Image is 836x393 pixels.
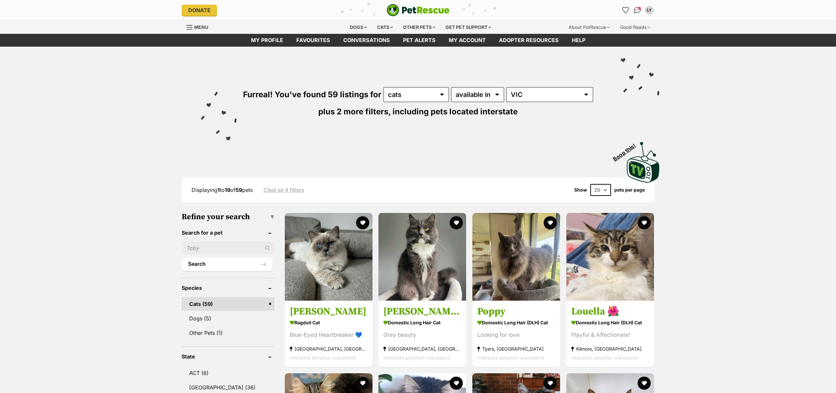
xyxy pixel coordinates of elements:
header: Search for a pet [182,230,274,236]
a: Poppy Domestic Long Hair (DLH) Cat Looking for love Tyers, [GEOGRAPHIC_DATA] Interstate adoption ... [472,300,560,367]
a: Donate [182,5,217,16]
div: Looking for love [477,331,555,339]
img: Rosie ** 2nd Chance Cat Rescue** - Domestic Long Hair Cat [378,213,466,301]
strong: 1 [217,187,220,193]
span: Furreal! You've found 59 listings for [243,90,381,99]
span: Show [574,187,587,193]
strong: [GEOGRAPHIC_DATA], [GEOGRAPHIC_DATA] [383,344,461,353]
button: favourite [544,216,557,229]
div: LY [646,7,653,13]
input: Toby [182,242,274,254]
div: About PetRescue [564,21,614,34]
div: Cats [373,21,397,34]
button: favourite [638,377,651,390]
button: favourite [450,216,463,229]
strong: [GEOGRAPHIC_DATA], [GEOGRAPHIC_DATA] [290,344,368,353]
a: Favourites [621,5,631,15]
a: Dogs (5) [182,312,274,325]
a: [PERSON_NAME] ** 2nd Chance Cat Rescue** Domestic Long Hair Cat Grey beauty [GEOGRAPHIC_DATA], [G... [378,300,466,367]
button: favourite [450,377,463,390]
ul: Account quick links [621,5,655,15]
div: Blue-Eyed Heartbreaker 💙 [290,331,368,339]
a: Louella 🌺 Domestic Long Hair (DLH) Cat Playful & Affectionate! Kilmore, [GEOGRAPHIC_DATA] Interst... [566,300,654,367]
a: Favourites [290,34,337,47]
a: Cats (59) [182,297,274,311]
a: My profile [244,34,290,47]
span: Interstate adoption unavailable [290,355,356,360]
h3: [PERSON_NAME] ** 2nd Chance Cat Rescue** [383,305,461,318]
header: Species [182,285,274,291]
span: Displaying to of pets [192,187,253,193]
strong: Ragdoll Cat [290,318,368,327]
a: ACT (6) [182,366,274,380]
button: favourite [356,377,369,390]
div: Other pets [398,21,440,34]
a: Conversations [632,5,643,15]
a: [PERSON_NAME] Ragdoll Cat Blue-Eyed Heartbreaker 💙 [GEOGRAPHIC_DATA], [GEOGRAPHIC_DATA] Interstat... [285,300,373,367]
header: State [182,354,274,359]
h3: Poppy [477,305,555,318]
img: Louella 🌺 - Domestic Long Hair (DLH) Cat [566,213,654,301]
label: pets per page [614,187,645,193]
strong: Domestic Long Hair (DLH) Cat [571,318,649,327]
button: My account [644,5,655,15]
a: Menu [187,21,213,33]
a: My account [442,34,492,47]
span: Boop this! [612,138,642,162]
span: Interstate adoption unavailable [383,355,450,360]
strong: Domestic Long Hair (DLH) Cat [477,318,555,327]
a: Adopter resources [492,34,565,47]
span: including pets located interstate [393,107,518,116]
button: Search [182,258,273,271]
button: favourite [544,377,557,390]
strong: Tyers, [GEOGRAPHIC_DATA] [477,344,555,353]
strong: Domestic Long Hair Cat [383,318,461,327]
img: Poppy - Domestic Long Hair (DLH) Cat [472,213,560,301]
a: Help [565,34,592,47]
a: Other Pets (1) [182,326,274,340]
span: plus 2 more filters, [318,107,391,116]
span: Interstate adoption unavailable [571,355,638,360]
img: Albert - Ragdoll Cat [285,213,373,301]
button: favourite [356,216,369,229]
img: PetRescue TV logo [627,142,660,183]
img: logo-cat-932fe2b9b8326f06289b0f2fb663e598f794de774fb13d1741a6617ecf9a85b4.svg [387,4,450,16]
strong: 19 [225,187,230,193]
a: Clear all 4 filters [263,187,304,193]
a: Boop this! [627,136,660,184]
div: Playful & Affectionate! [571,331,649,339]
h3: [PERSON_NAME] [290,305,368,318]
h3: Louella 🌺 [571,305,649,318]
div: Good Reads [616,21,655,34]
span: Menu [194,24,208,30]
button: favourite [638,216,651,229]
div: Dogs [345,21,372,34]
a: conversations [337,34,396,47]
strong: Kilmore, [GEOGRAPHIC_DATA] [571,344,649,353]
div: Get pet support [441,21,496,34]
span: Interstate adoption unavailable [477,355,544,360]
img: chat-41dd97257d64d25036548639549fe6c8038ab92f7586957e7f3b1b290dea8141.svg [634,7,641,13]
a: Pet alerts [396,34,442,47]
strong: 59 [236,187,242,193]
div: Grey beauty [383,331,461,339]
h3: Refine your search [182,212,274,221]
a: PetRescue [387,4,450,16]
